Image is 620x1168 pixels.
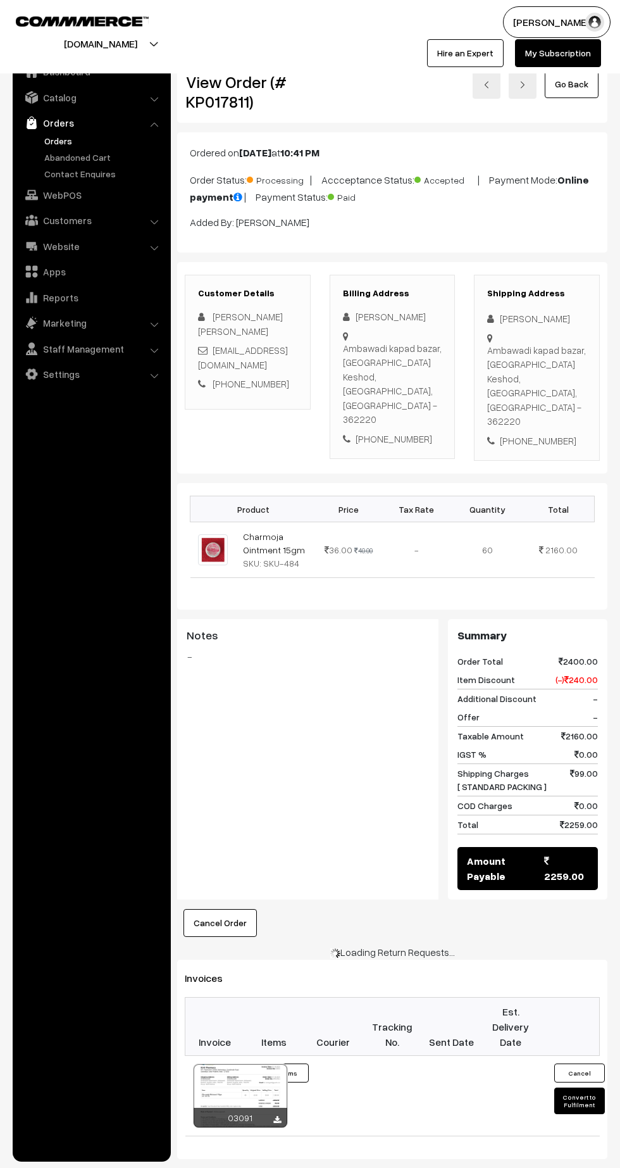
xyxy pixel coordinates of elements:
[457,710,480,724] span: Offer
[481,998,540,1056] th: Est. Delivery Date
[354,546,373,555] strike: 40.00
[243,531,305,555] a: Charmoja Ointment 15gm
[381,496,452,522] th: Tax Rate
[16,184,166,206] a: WebPOS
[16,13,127,28] a: COMMMERCE
[457,818,478,831] span: Total
[574,799,598,812] span: 0.00
[325,544,352,555] span: 36.00
[243,556,309,570] div: SKU: SKU-484
[452,496,523,522] th: Quantity
[343,288,442,299] h3: Billing Address
[185,998,245,1056] th: Invoice
[585,13,604,32] img: user
[555,673,598,686] span: (-) 240.00
[213,378,289,389] a: [PHONE_NUMBER]
[41,151,166,164] a: Abandoned Cart
[422,998,481,1056] th: Sent Date
[487,311,586,326] div: [PERSON_NAME]
[183,909,257,937] button: Cancel Order
[16,111,166,134] a: Orders
[570,767,598,793] span: 99.00
[244,998,304,1056] th: Items
[457,673,515,686] span: Item Discount
[198,288,297,299] h3: Customer Details
[487,434,586,448] div: [PHONE_NUMBER]
[483,81,490,89] img: left-arrow.png
[317,496,381,522] th: Price
[185,972,238,984] span: Invoices
[330,948,340,958] img: ajax-load-sm.gif
[457,729,524,743] span: Taxable Amount
[16,209,166,232] a: Customers
[487,343,586,429] div: Ambawadi kapad bazar, [GEOGRAPHIC_DATA] Keshod, [GEOGRAPHIC_DATA], [GEOGRAPHIC_DATA] - 362220
[519,81,526,89] img: right-arrow.png
[560,818,598,831] span: 2259.00
[280,146,319,159] b: 10:41 PM
[304,998,363,1056] th: Courier
[545,70,598,98] a: Go Back
[457,767,547,793] span: Shipping Charges [ STANDARD PACKING ]
[554,1064,605,1083] button: Cancel
[16,311,166,334] a: Marketing
[457,692,536,705] span: Additional Discount
[593,692,598,705] span: -
[41,167,166,180] a: Contact Enquires
[16,363,166,386] a: Settings
[177,945,607,960] div: Loading Return Requests…
[545,544,578,555] span: 2160.00
[574,748,598,761] span: 0.00
[343,432,442,446] div: [PHONE_NUMBER]
[457,629,598,643] h3: Summary
[198,311,283,337] span: [PERSON_NAME] [PERSON_NAME]
[16,337,166,360] a: Staff Management
[239,146,271,159] b: [DATE]
[414,170,478,187] span: Accepted
[16,86,166,109] a: Catalog
[343,341,442,427] div: Ambawadi kapad bazar, [GEOGRAPHIC_DATA] Keshod, [GEOGRAPHIC_DATA], [GEOGRAPHIC_DATA] - 362220
[16,286,166,309] a: Reports
[190,145,595,160] p: Ordered on at
[198,344,288,370] a: [EMAIL_ADDRESS][DOMAIN_NAME]
[343,310,442,324] div: [PERSON_NAME]
[194,1108,287,1127] div: 03091
[457,748,487,761] span: IGST %
[554,1088,605,1114] button: Convert to Fulfilment
[41,134,166,148] a: Orders
[559,655,598,668] span: 2400.00
[190,170,595,204] p: Order Status: | Accceptance Status: | Payment Mode: | Payment Status:
[16,260,166,283] a: Apps
[328,187,391,204] span: Paid
[198,534,228,565] img: CHARMOJA.jpg
[16,16,149,26] img: COMMMERCE
[16,235,166,258] a: Website
[482,544,493,555] span: 60
[487,288,586,299] h3: Shipping Address
[523,496,594,522] th: Total
[515,39,601,67] a: My Subscription
[186,72,311,111] h2: View Order (# KP017811)
[593,710,598,724] span: -
[381,522,452,578] td: -
[503,6,611,38] button: [PERSON_NAME]
[561,729,598,743] span: 2160.00
[457,655,503,668] span: Order Total
[544,853,588,884] span: 2259.00
[190,215,595,230] p: Added By: [PERSON_NAME]
[457,799,512,812] span: COD Charges
[187,629,429,643] h3: Notes
[247,170,310,187] span: Processing
[363,998,422,1056] th: Tracking No.
[20,28,182,60] button: [DOMAIN_NAME]
[467,853,545,884] span: Amount Payable
[187,649,429,664] blockquote: -
[427,39,504,67] a: Hire an Expert
[190,496,317,522] th: Product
